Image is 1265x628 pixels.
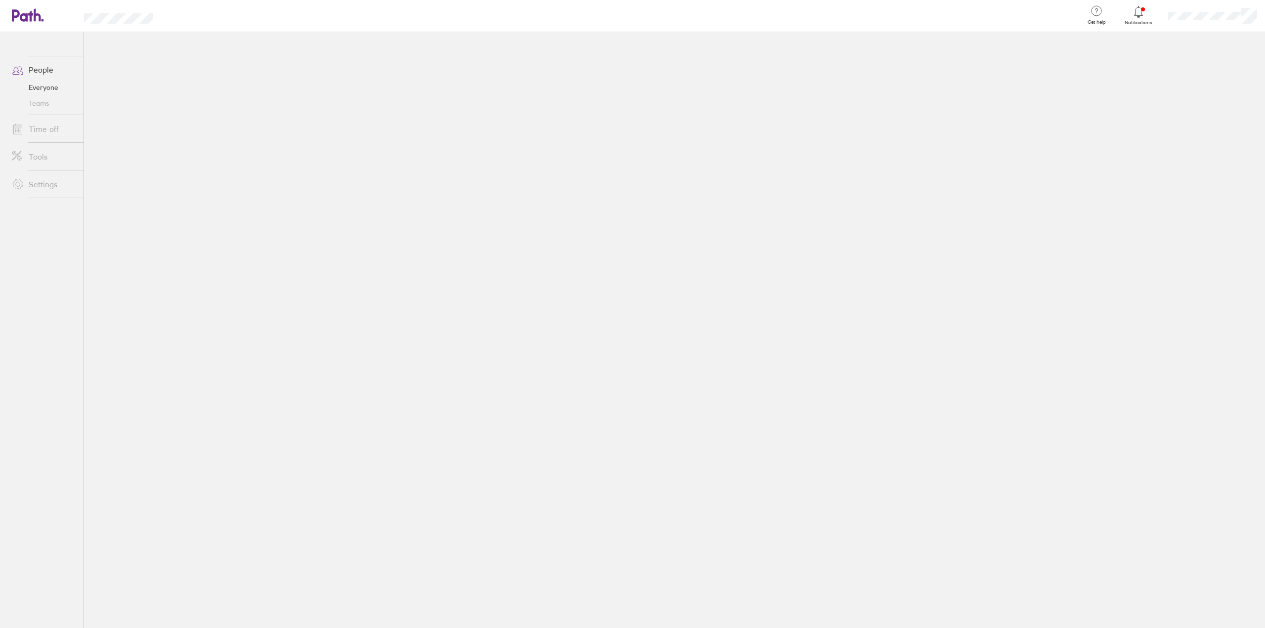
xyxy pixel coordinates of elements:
[4,80,84,95] a: Everyone
[1123,5,1155,26] a: Notifications
[4,119,84,139] a: Time off
[4,60,84,80] a: People
[4,147,84,167] a: Tools
[1081,19,1113,25] span: Get help
[4,174,84,194] a: Settings
[4,95,84,111] a: Teams
[1123,20,1155,26] span: Notifications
